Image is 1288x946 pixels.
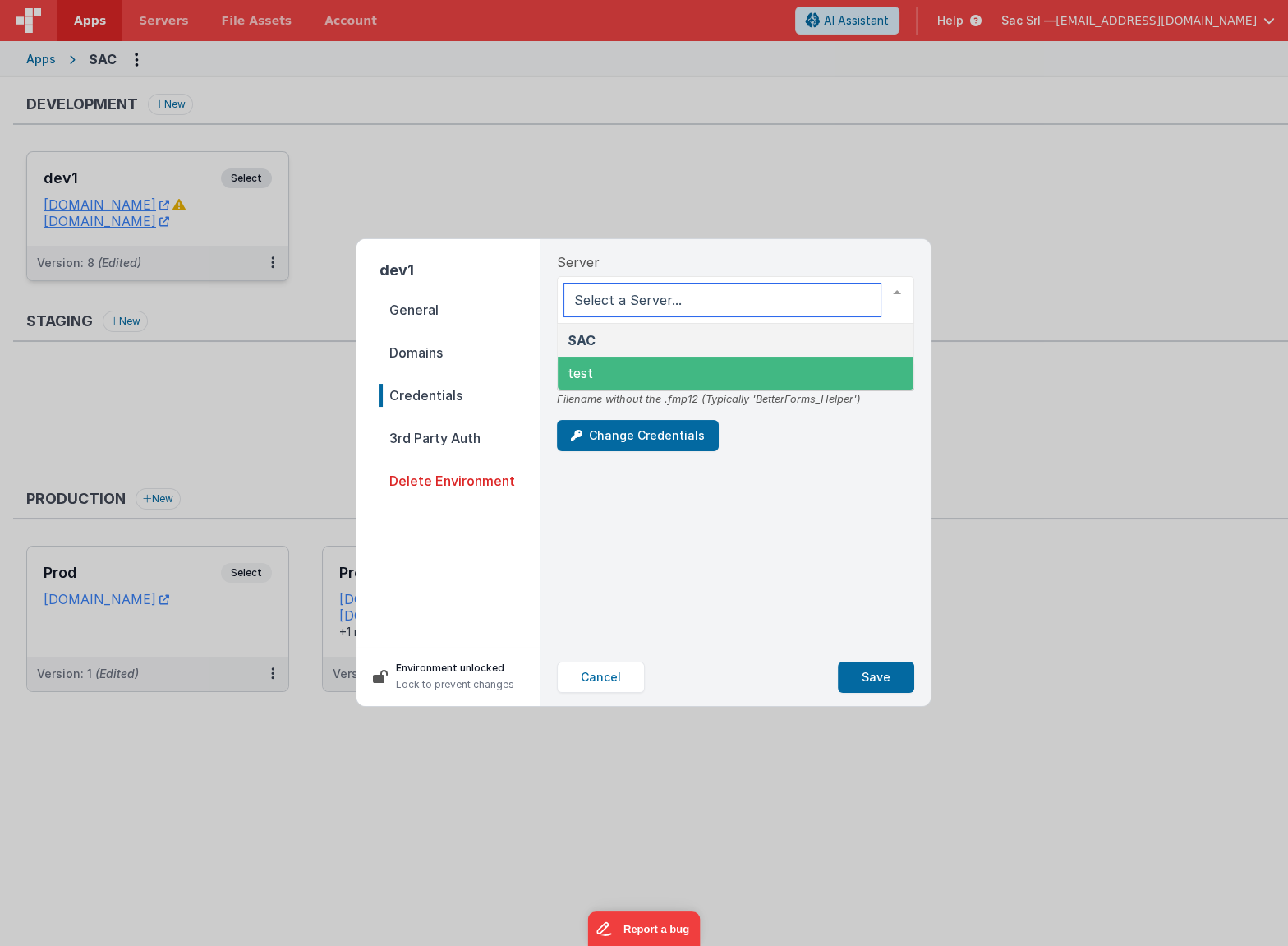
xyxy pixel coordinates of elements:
button: Cancel [557,662,645,693]
p: Environment unlocked [396,660,514,676]
span: 3rd Party Auth [379,427,540,450]
input: Select a Server... [564,284,881,316]
button: Save [838,662,914,693]
button: Change Credentials [557,420,719,451]
div: Filename without the .fmp12 (Typically 'BetterForms_Helper') [557,391,914,407]
span: General [379,298,540,321]
span: Domains [379,341,540,364]
span: Credentials [379,384,540,407]
iframe: Marker.io feedback button [588,911,701,946]
span: SAC [568,332,596,348]
span: Delete Environment [379,469,540,492]
p: Lock to prevent changes [396,676,514,693]
span: Server [557,252,600,272]
h2: dev1 [379,259,540,282]
span: test [568,365,593,381]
